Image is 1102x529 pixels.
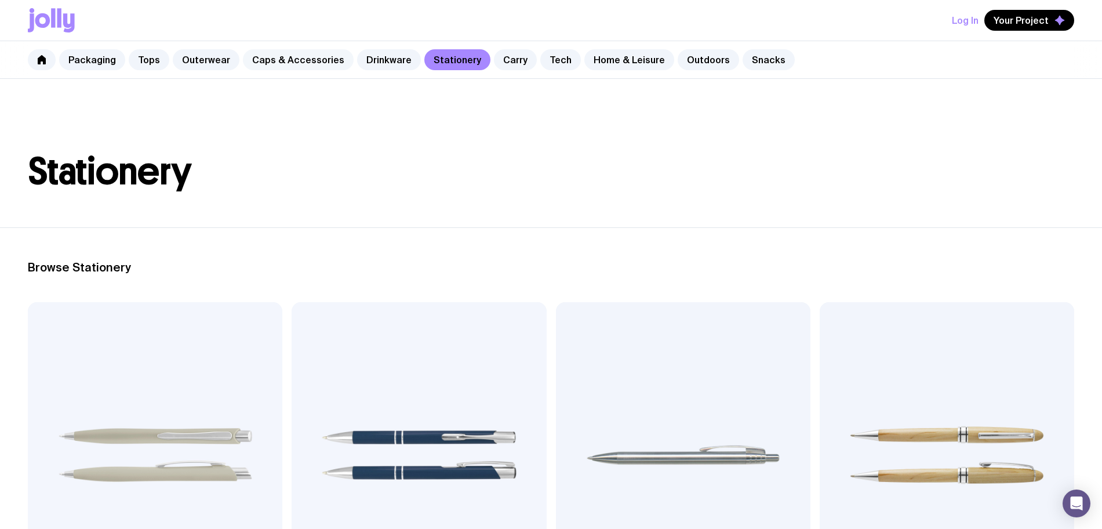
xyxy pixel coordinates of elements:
[540,49,581,70] a: Tech
[678,49,739,70] a: Outdoors
[59,49,125,70] a: Packaging
[994,15,1049,26] span: Your Project
[28,260,1074,274] h2: Browse Stationery
[243,49,354,70] a: Caps & Accessories
[173,49,239,70] a: Outerwear
[1063,490,1090,517] div: Open Intercom Messenger
[952,10,979,31] button: Log In
[424,49,490,70] a: Stationery
[494,49,537,70] a: Carry
[28,153,1074,190] h1: Stationery
[984,10,1074,31] button: Your Project
[357,49,421,70] a: Drinkware
[584,49,674,70] a: Home & Leisure
[743,49,795,70] a: Snacks
[129,49,169,70] a: Tops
